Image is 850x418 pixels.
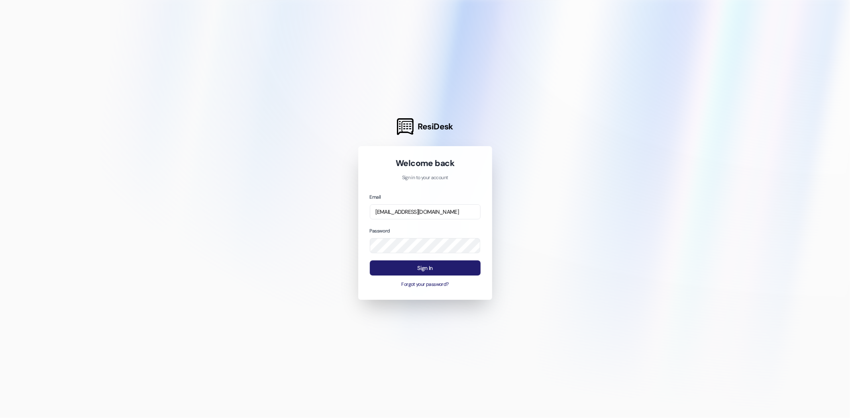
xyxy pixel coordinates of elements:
img: ResiDesk Logo [397,118,414,135]
input: name@example.com [370,204,481,220]
label: Email [370,194,381,200]
button: Forgot your password? [370,281,481,288]
p: Sign in to your account [370,174,481,182]
h1: Welcome back [370,158,481,169]
label: Password [370,228,390,234]
span: ResiDesk [418,121,453,132]
button: Sign In [370,260,481,276]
